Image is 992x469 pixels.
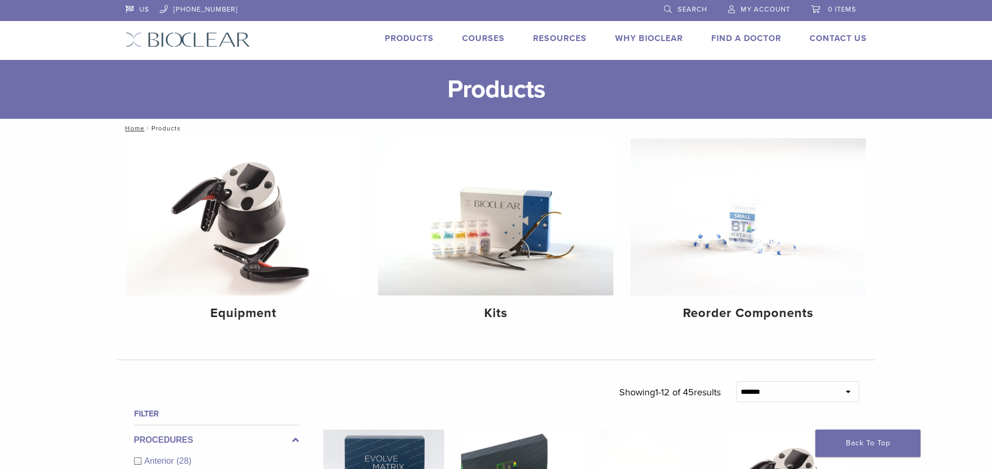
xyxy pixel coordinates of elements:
[145,126,151,131] span: /
[386,304,605,323] h4: Kits
[126,138,362,295] img: Equipment
[134,434,299,446] label: Procedures
[639,304,857,323] h4: Reorder Components
[741,5,790,14] span: My Account
[630,138,866,295] img: Reorder Components
[810,33,867,44] a: Contact Us
[815,430,921,457] a: Back To Top
[378,138,613,295] img: Kits
[619,381,721,403] p: Showing results
[145,456,177,465] span: Anterior
[711,33,781,44] a: Find A Doctor
[678,5,707,14] span: Search
[118,119,875,138] nav: Products
[828,5,856,14] span: 0 items
[135,304,353,323] h4: Equipment
[615,33,683,44] a: Why Bioclear
[177,456,191,465] span: (28)
[630,138,866,330] a: Reorder Components
[134,407,299,420] h4: Filter
[533,33,587,44] a: Resources
[126,32,250,47] img: Bioclear
[655,386,694,398] span: 1-12 of 45
[385,33,434,44] a: Products
[126,138,362,330] a: Equipment
[462,33,505,44] a: Courses
[122,125,145,132] a: Home
[378,138,613,330] a: Kits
